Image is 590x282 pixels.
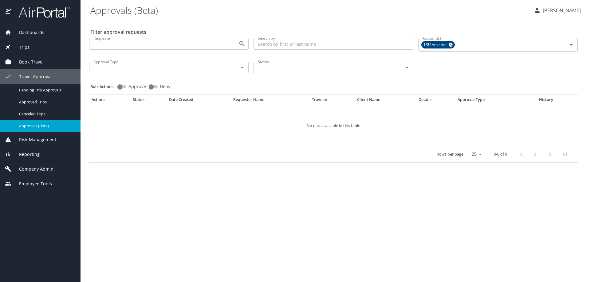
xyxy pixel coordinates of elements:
[12,6,70,18] img: airportal-logo.png
[11,44,29,51] span: Trips
[19,111,73,117] span: Canceled Trips
[128,84,146,89] span: Approve
[494,152,507,156] p: 0-0 of 0
[455,97,525,105] th: Approval Type
[567,41,576,49] button: Open
[108,124,559,128] p: No data available in this table
[89,97,578,163] table: Approval table
[531,5,583,16] button: [PERSON_NAME]
[90,27,146,37] h2: Filter approval requests
[160,84,170,89] span: Deny
[90,1,529,20] h1: Approvals (Beta)
[403,63,411,72] button: Open
[416,97,455,105] th: Details
[11,151,40,158] span: Reporting
[11,59,44,65] span: Book Travel
[130,97,167,105] th: Status
[19,87,73,93] span: Pending Trip Approvals
[167,97,230,105] th: Date Created
[254,38,413,50] input: Search by first or last name
[231,97,310,105] th: Requester Name
[11,136,56,143] span: Risk Management
[422,42,450,48] span: LSU Athletics
[355,97,416,105] th: Client Name
[19,123,73,129] span: Approvals (Beta)
[467,150,484,159] select: rows per page
[238,40,246,48] button: Open
[11,29,44,36] span: Dashboards
[6,6,12,18] img: icon-airportal.png
[11,73,52,80] span: Travel Approval
[541,7,581,14] p: [PERSON_NAME]
[525,97,567,105] th: History
[309,97,355,105] th: Traveler
[11,180,52,187] span: Employee Tools
[89,97,130,105] th: Actions
[11,166,53,172] span: Company Admin
[437,152,464,156] p: Rows per page:
[90,84,120,89] p: Bulk Actions:
[238,63,246,72] button: Open
[421,41,455,48] div: LSU Athletics
[19,99,73,105] span: Approved Trips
